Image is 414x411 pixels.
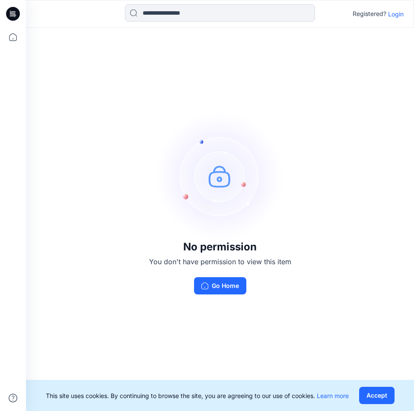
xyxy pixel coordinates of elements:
p: You don't have permission to view this item [149,256,291,267]
h3: No permission [149,241,291,253]
p: Login [388,9,404,19]
img: no-perm.svg [155,111,285,241]
a: Learn more [317,392,349,399]
button: Go Home [194,277,246,294]
p: Registered? [353,9,386,19]
p: This site uses cookies. By continuing to browse the site, you are agreeing to our use of cookies. [46,391,349,400]
button: Accept [359,387,395,404]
